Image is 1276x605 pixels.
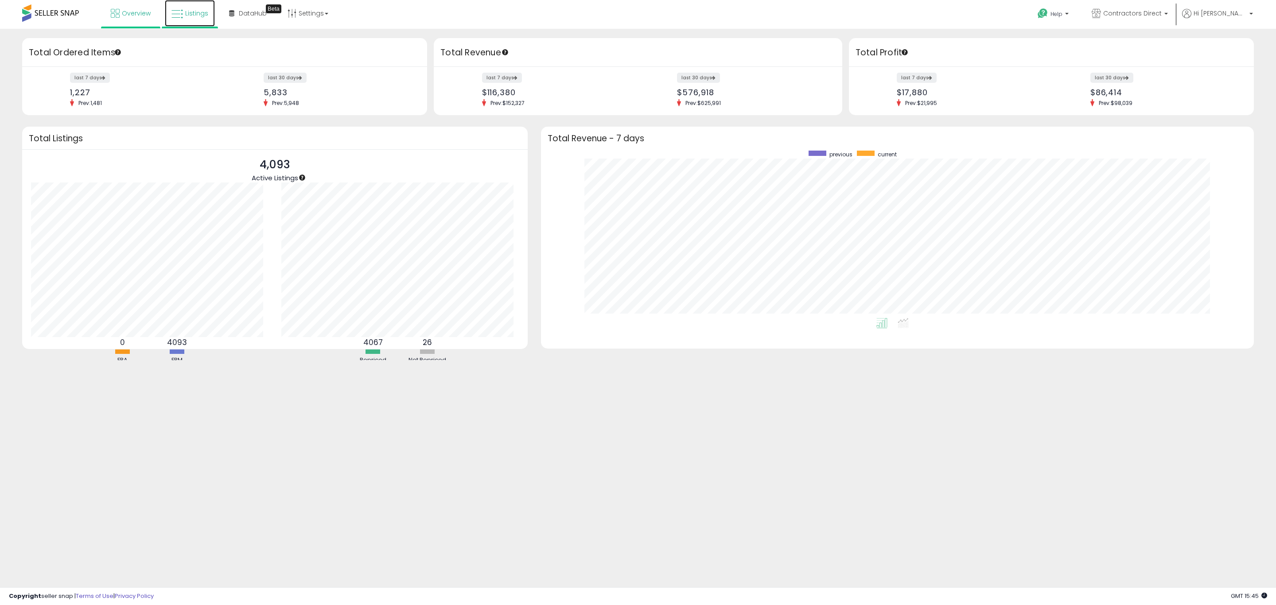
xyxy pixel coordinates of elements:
[482,73,522,83] label: last 7 days
[266,4,281,13] div: Tooltip anchor
[70,73,110,83] label: last 7 days
[423,337,432,348] b: 26
[268,99,303,107] span: Prev: 5,948
[677,88,826,97] div: $576,918
[681,99,725,107] span: Prev: $625,991
[1103,9,1162,18] span: Contractors Direct
[1094,99,1137,107] span: Prev: $98,039
[1090,73,1133,83] label: last 30 days
[401,356,454,365] div: Not Repriced
[363,337,383,348] b: 4067
[486,99,529,107] span: Prev: $152,327
[829,151,852,158] span: previous
[1194,9,1247,18] span: Hi [PERSON_NAME]
[677,73,720,83] label: last 30 days
[74,99,106,107] span: Prev: 1,481
[440,47,836,59] h3: Total Revenue
[346,356,400,365] div: Repriced
[856,47,1247,59] h3: Total Profit
[122,9,151,18] span: Overview
[252,156,298,173] p: 4,093
[167,337,187,348] b: 4093
[29,135,521,142] h3: Total Listings
[548,135,1247,142] h3: Total Revenue - 7 days
[150,356,203,365] div: FBM
[70,88,218,97] div: 1,227
[1037,8,1048,19] i: Get Help
[120,337,125,348] b: 0
[501,48,509,56] div: Tooltip anchor
[298,174,306,182] div: Tooltip anchor
[185,9,208,18] span: Listings
[482,88,631,97] div: $116,380
[1182,9,1253,29] a: Hi [PERSON_NAME]
[1031,1,1078,29] a: Help
[29,47,420,59] h3: Total Ordered Items
[114,48,122,56] div: Tooltip anchor
[1050,10,1062,18] span: Help
[264,73,307,83] label: last 30 days
[897,73,937,83] label: last 7 days
[1090,88,1238,97] div: $86,414
[239,9,267,18] span: DataHub
[897,88,1045,97] div: $17,880
[878,151,897,158] span: current
[901,48,909,56] div: Tooltip anchor
[96,356,149,365] div: FBA
[252,173,298,182] span: Active Listings
[264,88,412,97] div: 5,833
[901,99,941,107] span: Prev: $21,995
